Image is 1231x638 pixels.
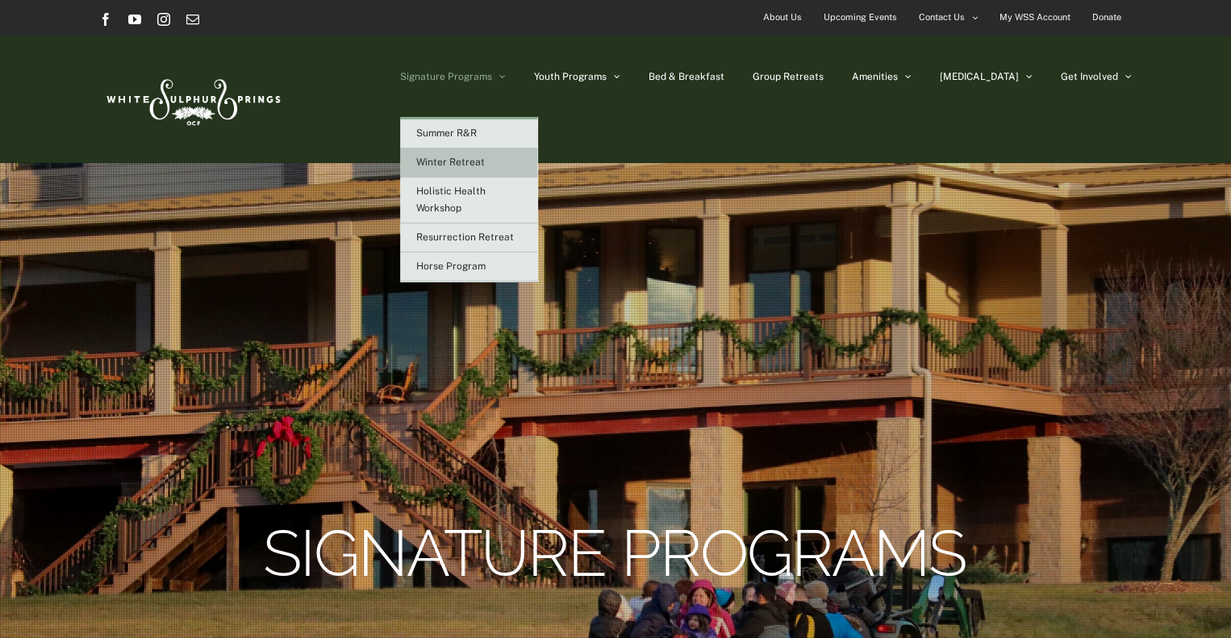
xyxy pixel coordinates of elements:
[416,261,486,272] span: Horse Program
[649,72,724,81] span: Bed & Breakfast
[416,186,486,214] span: Holistic Health Workshop
[400,36,1132,117] nav: Main Menu
[1061,36,1132,117] a: Get Involved
[940,36,1033,117] a: [MEDICAL_DATA]
[416,231,514,243] span: Resurrection Retreat
[1092,6,1121,29] span: Donate
[753,72,824,81] span: Group Retreats
[400,223,537,252] a: Resurrection Retreat
[400,72,492,81] span: Signature Programs
[400,177,537,223] a: Holistic Health Workshop
[649,36,724,117] a: Bed & Breakfast
[400,36,506,117] a: Signature Programs
[416,127,477,139] span: Summer R&R
[852,72,898,81] span: Amenities
[940,72,1019,81] span: [MEDICAL_DATA]
[852,36,912,117] a: Amenities
[400,148,537,177] a: Winter Retreat
[400,119,537,148] a: Summer R&R
[99,61,285,137] img: White Sulphur Springs Logo
[753,36,824,117] a: Group Retreats
[263,536,966,572] rs-layer: Signature Programs
[534,72,607,81] span: Youth Programs
[400,252,537,281] a: Horse Program
[919,6,965,29] span: Contact Us
[1061,72,1118,81] span: Get Involved
[416,156,485,168] span: Winter Retreat
[763,6,802,29] span: About Us
[824,6,897,29] span: Upcoming Events
[534,36,620,117] a: Youth Programs
[999,6,1070,29] span: My WSS Account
